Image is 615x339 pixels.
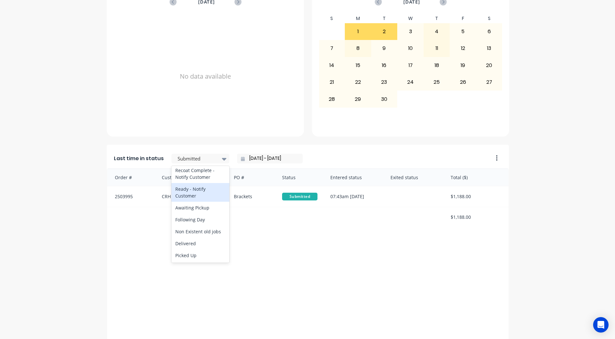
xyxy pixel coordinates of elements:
div: 21 [319,74,345,90]
div: 19 [450,57,476,73]
div: Entered status [324,169,384,186]
div: S [476,14,502,23]
div: PO # [227,169,276,186]
div: 24 [398,74,423,90]
div: $1,188.00 [444,207,509,227]
div: T [424,14,450,23]
div: 28 [319,91,345,107]
div: T [371,14,398,23]
div: 26 [450,74,476,90]
div: Non Existent old jobs [171,226,229,237]
div: S [319,14,345,23]
div: 29 [345,91,371,107]
div: Awaiting Pickup [171,202,229,214]
div: Brackets [227,186,276,207]
div: 11 [424,40,450,56]
div: 18 [424,57,450,73]
div: Order # [107,169,155,186]
div: Customer [155,169,228,186]
div: 17 [398,57,423,73]
div: 20 [476,57,502,73]
div: No data available [114,14,297,139]
div: 07:43am [DATE] [324,186,384,207]
div: 2503995 [107,186,155,207]
div: Status [276,169,324,186]
div: 27 [476,74,502,90]
div: 2 [372,24,397,40]
div: F [450,14,476,23]
div: 8 [345,40,371,56]
div: W [397,14,424,23]
div: 14 [319,57,345,73]
span: Submitted [282,193,317,200]
span: Last time in status [114,155,164,162]
div: $1,188.00 [444,186,509,207]
div: 16 [372,57,397,73]
div: 12 [450,40,476,56]
div: 7 [319,40,345,56]
div: 25 [424,74,450,90]
div: Recoat Complete - Notify Customer [171,164,229,183]
div: 5 [450,24,476,40]
input: Filter by date [245,154,300,163]
div: Delivered [171,237,229,249]
div: Ready - Notify Customer [171,183,229,202]
div: Picked Up [171,249,229,261]
div: 6 [476,24,502,40]
div: Total ($) [444,169,509,186]
div: 13 [476,40,502,56]
div: 15 [345,57,371,73]
div: 30 [372,91,397,107]
div: 10 [398,40,423,56]
div: 3 [398,24,423,40]
div: 23 [372,74,397,90]
div: 9 [372,40,397,56]
div: 22 [345,74,371,90]
div: 1 [345,24,371,40]
div: M [345,14,371,23]
div: Open Intercom Messenger [593,317,609,333]
div: 4 [424,24,450,40]
div: CRH [GEOGRAPHIC_DATA] [155,186,228,207]
div: Exited status [384,169,444,186]
div: Following Day [171,214,229,226]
